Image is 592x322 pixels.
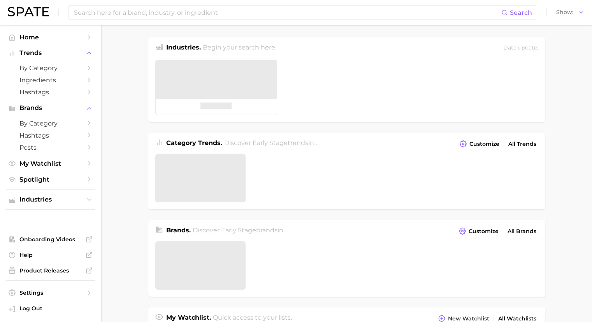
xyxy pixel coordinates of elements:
span: Ingredients [19,76,82,84]
button: Customize [458,138,501,149]
span: by Category [19,120,82,127]
span: Show [556,10,573,14]
a: Log out. Currently logged in with e-mail nelmark.hm@pg.com. [6,303,95,316]
span: Onboarding Videos [19,236,82,243]
div: Data update: [503,43,538,53]
span: by Category [19,64,82,72]
a: All Trends [506,139,538,149]
span: Industries [19,196,82,203]
a: Spotlight [6,173,95,186]
span: Category Trends . [166,139,222,147]
span: Trends [19,50,82,57]
span: All Brands [508,228,536,235]
a: All Brands [506,226,538,237]
a: Hashtags [6,86,95,98]
a: Hashtags [6,129,95,142]
span: Discover Early Stage brands in . [193,226,286,234]
span: New Watchlist [448,315,489,322]
input: Search here for a brand, industry, or ingredient [73,6,501,19]
span: All Watchlists [498,315,536,322]
span: Brands [19,104,82,111]
button: Industries [6,194,95,205]
a: Home [6,31,95,43]
span: Help [19,251,82,258]
span: Hashtags [19,88,82,96]
a: by Category [6,62,95,74]
span: All Trends [508,141,536,147]
a: Product Releases [6,265,95,276]
span: Customize [469,228,499,235]
span: Spotlight [19,176,82,183]
a: Settings [6,287,95,299]
img: SPATE [8,7,49,16]
button: Show [554,7,586,18]
a: by Category [6,117,95,129]
span: Log Out [19,305,89,312]
a: Help [6,249,95,261]
span: Discover Early Stage trends in . [224,139,317,147]
h1: Industries. [166,43,201,53]
span: Posts [19,144,82,151]
button: Brands [6,102,95,114]
span: Customize [469,141,499,147]
span: Settings [19,289,82,296]
a: My Watchlist [6,157,95,170]
a: Posts [6,142,95,154]
span: My Watchlist [19,160,82,167]
h2: Begin your search here. [203,43,276,53]
span: Brands . [166,226,191,234]
span: Search [510,9,532,16]
span: Hashtags [19,132,82,139]
a: Onboarding Videos [6,234,95,245]
span: Home [19,34,82,41]
button: Customize [457,226,500,237]
button: Trends [6,47,95,59]
a: Ingredients [6,74,95,86]
span: Product Releases [19,267,82,274]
